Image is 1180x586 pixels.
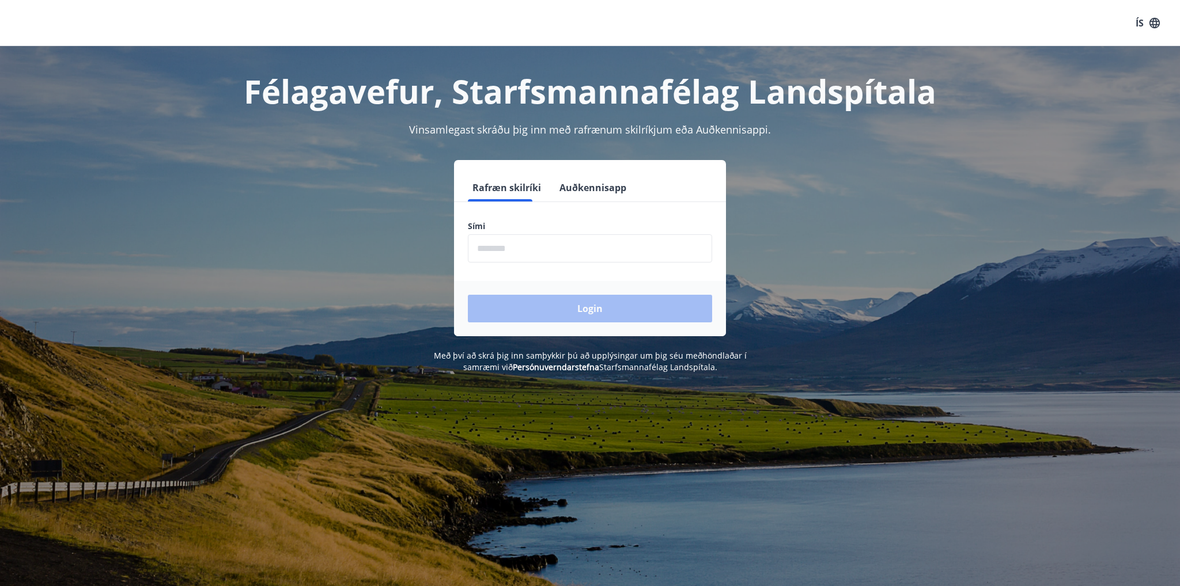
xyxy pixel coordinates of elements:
[1129,13,1166,33] button: ÍS
[468,220,712,232] label: Sími
[189,69,991,113] h1: Félagavefur, Starfsmannafélag Landspítala
[468,174,546,201] button: Rafræn skilríki
[409,123,771,136] span: Vinsamlegast skráðu þig inn með rafrænum skilríkjum eða Auðkennisappi.
[555,174,631,201] button: Auðkennisapp
[434,350,747,372] span: Með því að skrá þig inn samþykkir þú að upplýsingar um þig séu meðhöndlaðar í samræmi við Starfsm...
[513,362,599,372] a: Persónuverndarstefna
